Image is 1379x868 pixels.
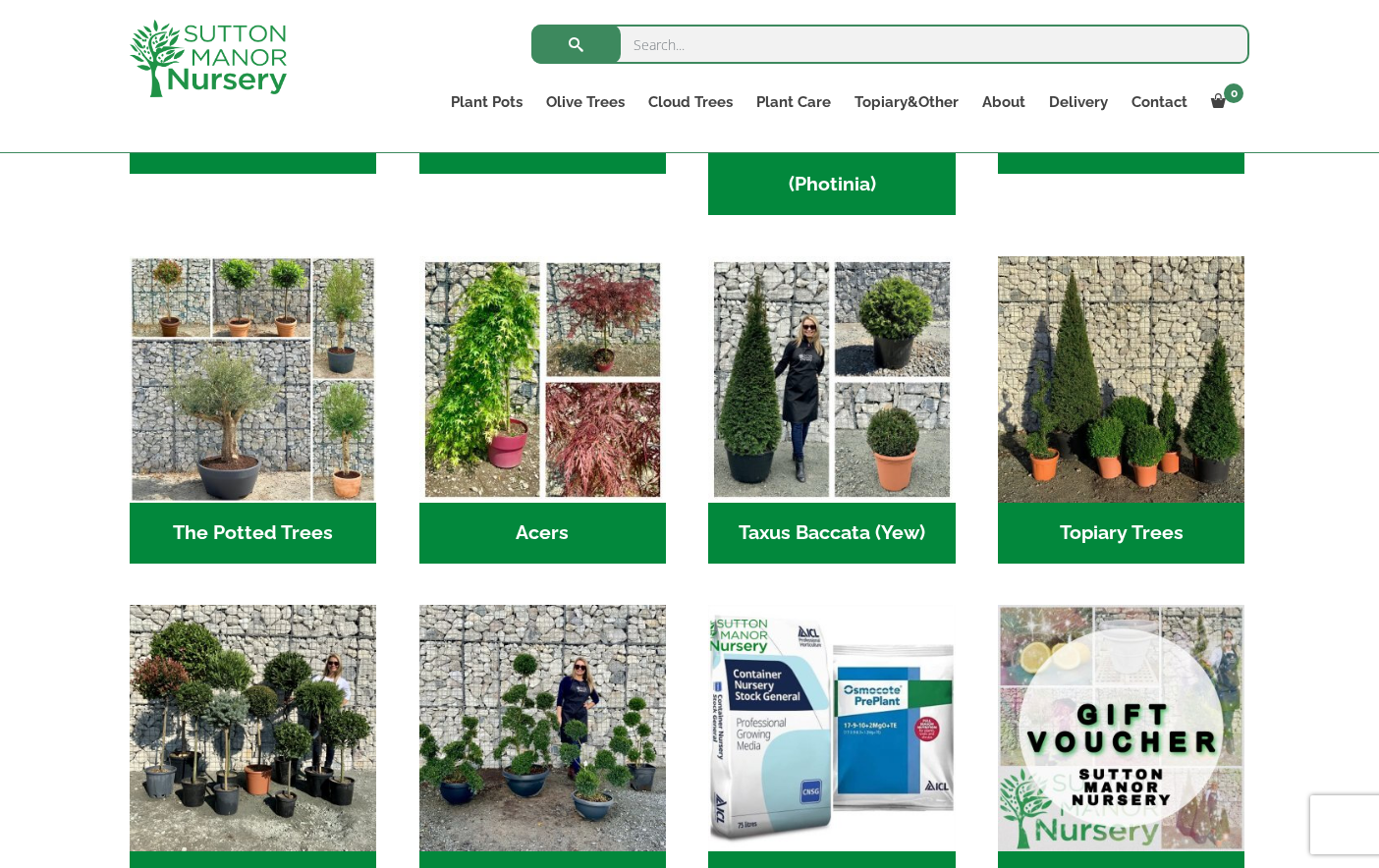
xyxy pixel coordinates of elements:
[843,88,970,116] a: Topiary&Other
[998,503,1244,564] h2: Topiary Trees
[1199,88,1249,116] a: 0
[708,256,955,564] a: Visit product category Taxus Baccata (Yew)
[130,256,376,564] a: Visit product category The Potted Trees
[130,605,376,851] img: Home - IMG 5223
[708,605,955,851] img: Home - food and soil
[636,88,745,116] a: Cloud Trees
[534,88,636,116] a: Olive Trees
[745,88,843,116] a: Plant Care
[708,256,955,503] img: Home - Untitled Project
[419,256,666,503] img: Home - Untitled Project 4
[708,503,955,564] h2: Taxus Baccata (Yew)
[130,503,376,564] h2: The Potted Trees
[1037,88,1120,116] a: Delivery
[419,503,666,564] h2: Acers
[130,256,376,503] img: Home - new coll
[998,256,1244,564] a: Visit product category Topiary Trees
[439,88,534,116] a: Plant Pots
[998,256,1244,503] img: Home - C8EC7518 C483 4BAA AA61 3CAAB1A4C7C4 1 201 a
[419,605,666,851] img: Home - 9CE163CB 973F 4905 8AD5 A9A890F87D43
[1224,83,1243,103] span: 0
[970,88,1037,116] a: About
[1120,88,1199,116] a: Contact
[998,605,1244,851] img: Home - MAIN
[130,20,287,97] img: logo
[531,25,1249,64] input: Search...
[419,256,666,564] a: Visit product category Acers
[708,113,955,215] h2: Red [PERSON_NAME] (Photinia)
